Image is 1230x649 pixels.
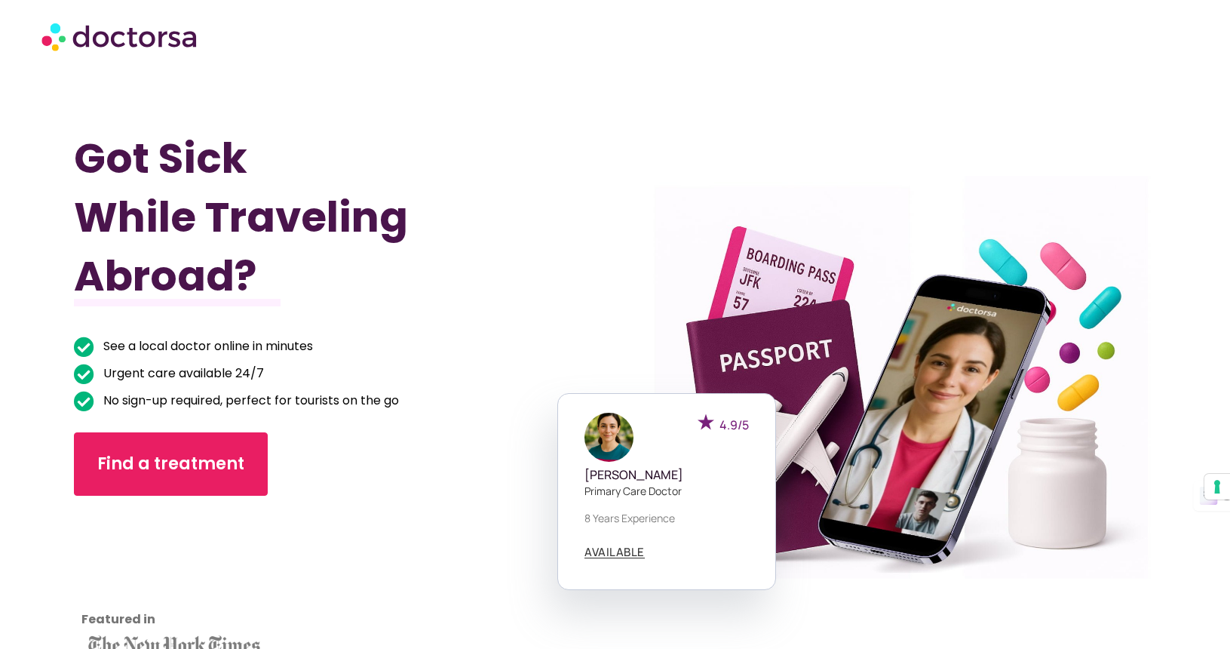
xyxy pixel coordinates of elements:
[584,468,749,482] h5: [PERSON_NAME]
[74,129,534,306] h1: Got Sick While Traveling Abroad?
[584,546,645,558] a: AVAILABLE
[81,518,217,632] iframe: Customer reviews powered by Trustpilot
[97,452,244,476] span: Find a treatment
[81,611,155,628] strong: Featured in
[74,432,268,496] a: Find a treatment
[719,417,749,433] span: 4.9/5
[100,336,313,357] span: See a local doctor online in minutes
[584,483,749,499] p: Primary care doctor
[100,363,264,384] span: Urgent care available 24/7
[1204,474,1230,500] button: Your consent preferences for tracking technologies
[100,390,399,411] span: No sign-up required, perfect for tourists on the go
[584,546,645,558] span: AVAILABLE
[584,510,749,526] p: 8 years experience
